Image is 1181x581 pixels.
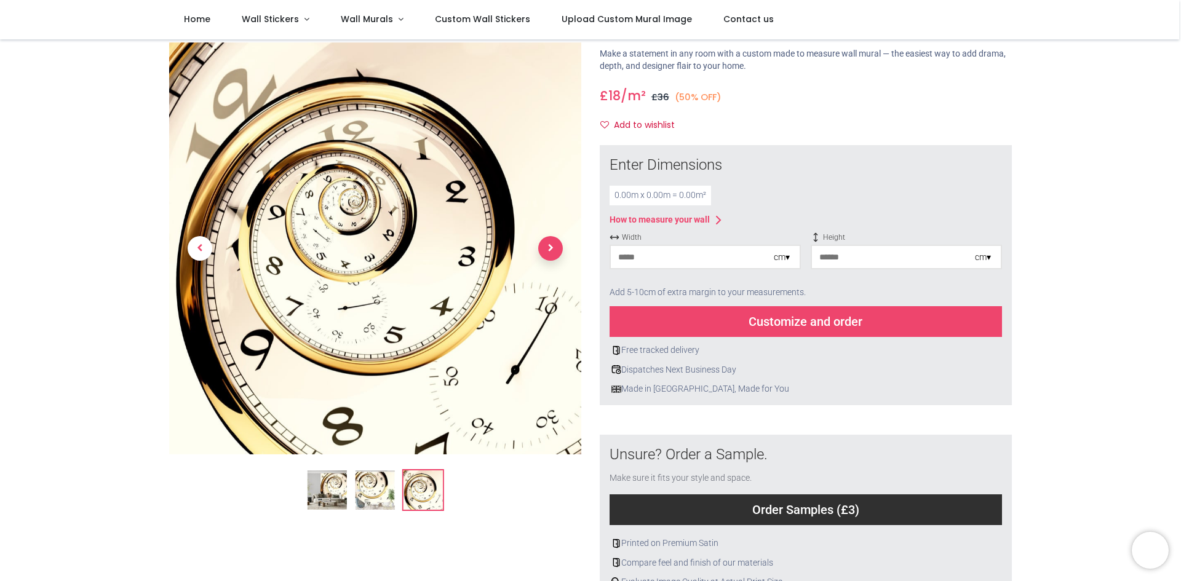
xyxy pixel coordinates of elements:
[169,42,581,454] img: WS-45675-03
[621,87,646,105] span: /m²
[610,494,1002,525] div: Order Samples (£3)
[188,236,212,261] span: Previous
[341,13,393,25] span: Wall Murals
[600,115,685,136] button: Add to wishlistAdd to wishlist
[774,251,790,264] div: cm ▾
[610,557,1002,569] div: Compare feel and finish of our materials
[610,364,1002,376] div: Dispatches Next Business Day
[811,232,1002,243] span: Height
[600,121,609,129] i: Add to wishlist
[184,13,210,25] span: Home
[610,383,1002,395] div: Made in [GEOGRAPHIC_DATA], Made for You
[600,48,1012,72] p: Make a statement in any room with a custom made to measure wall mural — the easiest way to add dr...
[610,537,1002,550] div: Printed on Premium Satin
[520,105,581,393] a: Next
[610,445,1002,465] div: Unsure? Order a Sample.
[435,13,530,25] span: Custom Wall Stickers
[675,91,722,104] small: (50% OFF)
[611,384,621,394] img: uk
[610,279,1002,306] div: Add 5-10cm of extra margin to your measurements.
[169,105,231,393] a: Previous
[610,306,1002,337] div: Customize and order
[610,232,801,243] span: Width
[610,186,711,205] div: 0.00 m x 0.00 m = 0.00 m²
[610,214,710,226] div: How to measure your wall
[356,470,395,510] img: WS-45675-02
[608,87,621,105] span: 18
[404,470,443,510] img: WS-45675-03
[242,13,299,25] span: Wall Stickers
[610,472,1002,484] div: Make sure it fits your style and space.
[562,13,692,25] span: Upload Custom Mural Image
[1132,532,1169,569] iframe: Brevo live chat
[651,91,669,103] span: £
[610,344,1002,357] div: Free tracked delivery
[975,251,991,264] div: cm ▾
[723,13,774,25] span: Contact us
[610,155,1002,176] div: Enter Dimensions
[658,91,669,103] span: 36
[308,470,347,510] img: Spiral Clock Abstract Art Wall Mural Wallpaper
[600,87,621,105] span: £
[538,236,563,261] span: Next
